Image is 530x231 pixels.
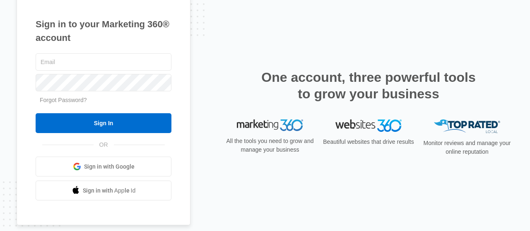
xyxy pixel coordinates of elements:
[259,69,478,102] h2: One account, three powerful tools to grow your business
[224,137,316,154] p: All the tools you need to grow and manage your business
[237,119,303,131] img: Marketing 360
[36,181,171,200] a: Sign in with Apple Id
[84,162,135,171] span: Sign in with Google
[40,97,87,103] a: Forgot Password?
[36,17,171,45] h1: Sign in to your Marketing 360® account
[94,141,114,149] span: OR
[36,113,171,133] input: Sign In
[434,119,500,133] img: Top Rated Local
[335,119,402,131] img: Websites 360
[322,138,415,146] p: Beautiful websites that drive results
[36,157,171,176] a: Sign in with Google
[421,139,513,156] p: Monitor reviews and manage your online reputation
[83,186,136,195] span: Sign in with Apple Id
[36,53,171,71] input: Email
